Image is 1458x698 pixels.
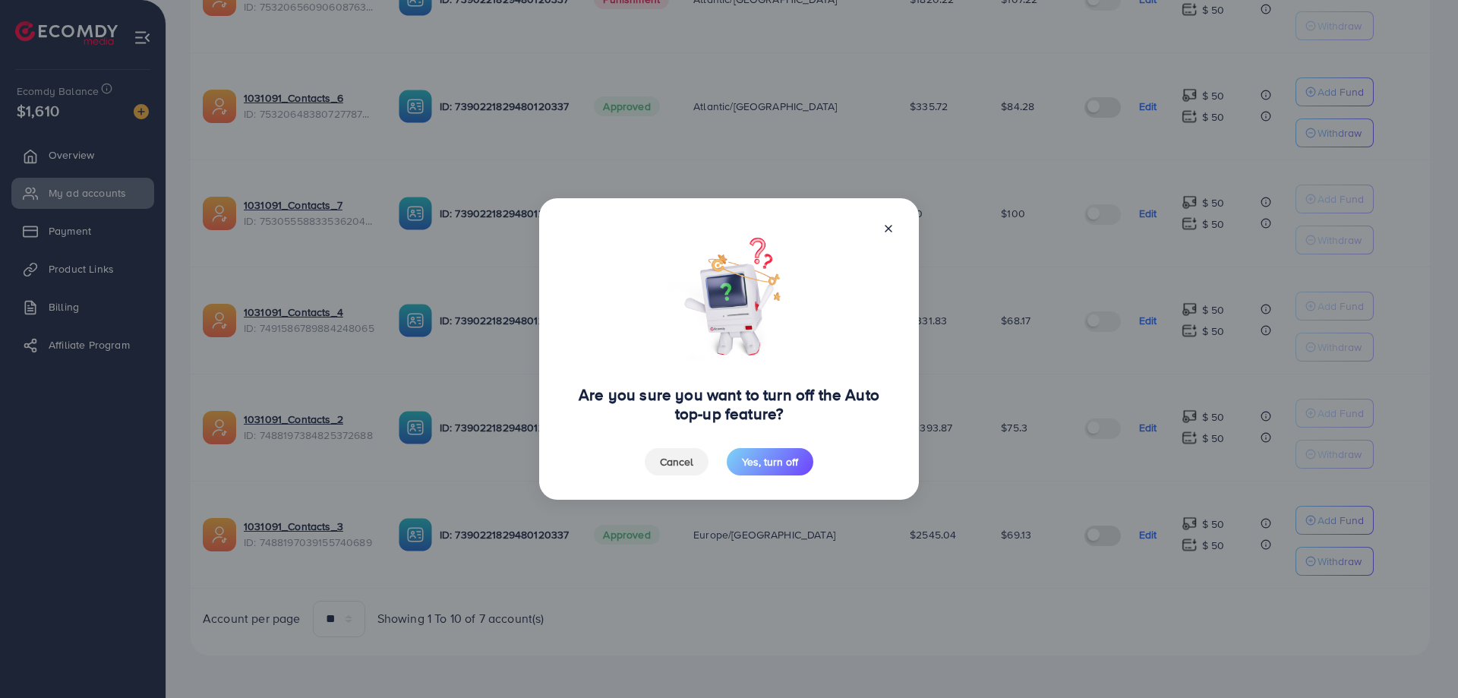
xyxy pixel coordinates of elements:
[727,448,813,475] button: Yes, turn off
[645,448,708,475] button: Cancel
[742,454,798,469] span: Yes, turn off
[563,386,895,423] h4: Are you sure you want to turn off the Auto top-up feature?
[667,235,803,368] img: bg-confirm-turn-off.46796951.png
[660,454,693,469] span: Cancel
[1393,630,1447,687] iframe: Chat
